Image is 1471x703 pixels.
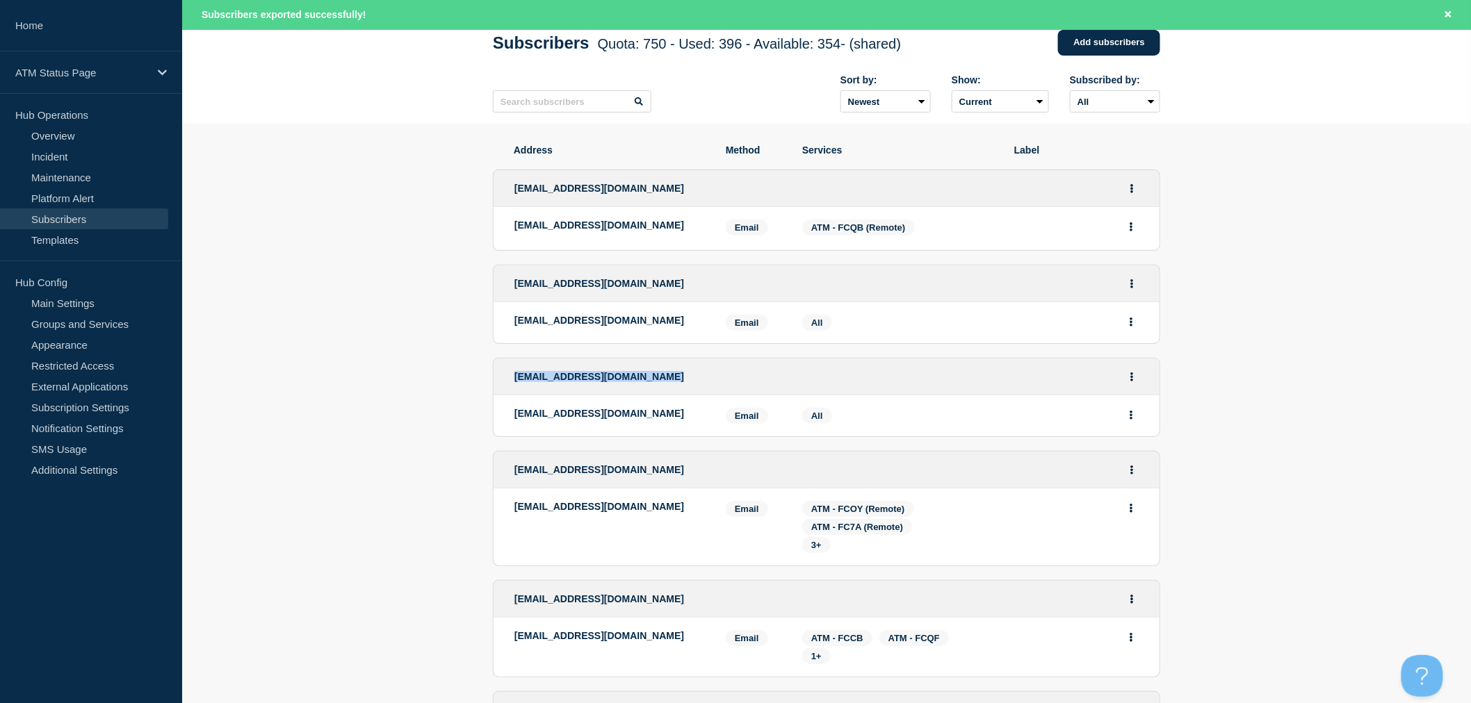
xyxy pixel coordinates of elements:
button: Actions [1123,311,1140,333]
button: Actions [1123,216,1140,238]
span: Email [726,220,768,235]
button: Actions [1123,588,1141,610]
span: Email [726,408,768,424]
span: Email [726,501,768,517]
span: ATM - FCQF [888,633,940,643]
p: [EMAIL_ADDRESS][DOMAIN_NAME] [514,630,705,641]
span: [EMAIL_ADDRESS][DOMAIN_NAME] [514,464,684,475]
select: Sort by [840,90,931,113]
span: Email [726,315,768,331]
span: Email [726,630,768,646]
span: [EMAIL_ADDRESS][DOMAIN_NAME] [514,278,684,289]
button: Actions [1123,459,1141,481]
button: Actions [1123,273,1141,295]
button: Actions [1123,627,1140,648]
span: All [811,411,823,421]
span: ATM - FCCB [811,633,863,643]
span: 1+ [811,651,822,661]
button: Actions [1123,404,1140,426]
span: [EMAIL_ADDRESS][DOMAIN_NAME] [514,593,684,604]
select: Deleted [952,90,1049,113]
button: Actions [1123,178,1141,199]
input: Search subscribers [493,90,651,113]
p: [EMAIL_ADDRESS][DOMAIN_NAME] [514,408,705,419]
p: [EMAIL_ADDRESS][DOMAIN_NAME] [514,501,705,512]
button: Actions [1123,366,1141,388]
a: Add subscribers [1058,30,1160,56]
span: Quota: 750 - Used: 396 - Available: 354 - (shared) [598,36,902,51]
iframe: Help Scout Beacon - Open [1401,655,1443,697]
h1: Subscribers [493,33,901,53]
button: Close banner [1440,7,1457,23]
span: Address [514,144,705,156]
div: Show: [952,74,1049,85]
span: 3+ [811,540,822,550]
span: ATM - FC7A (Remote) [811,522,903,532]
span: All [811,317,823,328]
select: Subscribed by [1070,90,1160,113]
span: Label [1014,144,1139,156]
p: [EMAIL_ADDRESS][DOMAIN_NAME] [514,220,705,231]
span: Method [726,144,781,156]
span: [EMAIL_ADDRESS][DOMAIN_NAME] [514,183,684,194]
div: Sort by: [840,74,931,85]
span: [EMAIL_ADDRESS][DOMAIN_NAME] [514,371,684,382]
div: Subscribed by: [1070,74,1160,85]
span: ATM - FCQB (Remote) [811,222,906,233]
span: Subscribers exported successfully! [202,9,366,20]
span: ATM - FCOY (Remote) [811,504,905,514]
p: ATM Status Page [15,67,149,78]
button: Actions [1123,497,1140,519]
span: Services [802,144,993,156]
p: [EMAIL_ADDRESS][DOMAIN_NAME] [514,315,705,326]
